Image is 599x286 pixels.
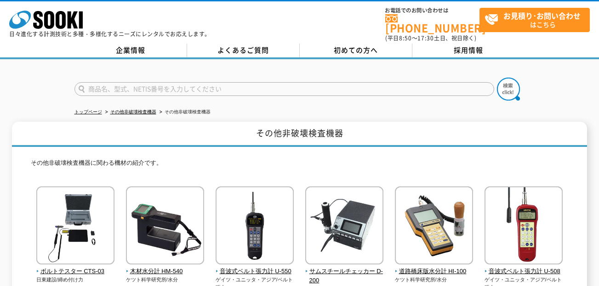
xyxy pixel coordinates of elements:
h1: その他非破壊検査機器 [12,122,587,147]
span: はこちら [485,8,589,31]
a: 木材水分計 HM-540 [126,258,205,276]
p: 日々進化する計測技術と多種・多様化するニーズにレンタルでお応えします。 [9,31,211,37]
p: 日東建設/締め付け力 [36,276,115,284]
a: トップページ [74,109,102,114]
a: 初めての方へ [300,44,412,57]
a: 道路橋床版水分計 HI-100 [395,258,473,276]
a: [PHONE_NUMBER] [385,14,479,33]
strong: お見積り･お問い合わせ [503,10,581,21]
a: 企業情報 [74,44,187,57]
span: 初めての方へ [334,45,378,55]
p: ケツト科学研究所/水分 [126,276,205,284]
img: ボルトテスター CTS-03 [36,186,114,267]
span: 木材水分計 HM-540 [126,267,205,276]
span: サムスチールチェッカー D-200 [305,267,384,286]
a: 音波式ベルト張力計 U-550 [216,258,294,276]
span: 17:30 [417,34,434,42]
span: 8:50 [399,34,412,42]
li: その他非破壊検査機器 [158,107,211,117]
span: (平日 ～ 土日、祝日除く) [385,34,476,42]
img: サムスチールチェッカー D-200 [305,186,383,267]
a: その他非破壊検査機器 [110,109,156,114]
img: 木材水分計 HM-540 [126,186,204,267]
span: ボルトテスター CTS-03 [36,267,115,276]
a: お見積り･お問い合わせはこちら [479,8,590,32]
a: よくあるご質問 [187,44,300,57]
input: 商品名、型式、NETIS番号を入力してください [74,82,494,96]
a: サムスチールチェッカー D-200 [305,258,384,286]
img: btn_search.png [497,78,520,101]
img: 音波式ベルト張力計 U-508 [485,186,563,267]
span: 音波式ベルト張力計 U-508 [485,267,563,276]
span: 音波式ベルト張力計 U-550 [216,267,294,276]
p: その他非破壊検査機器に関わる機材の紹介です。 [31,158,569,173]
a: 音波式ベルト張力計 U-508 [485,258,563,276]
img: 道路橋床版水分計 HI-100 [395,186,473,267]
a: 採用情報 [412,44,525,57]
span: 道路橋床版水分計 HI-100 [395,267,473,276]
p: ケツト科学研究所/水分 [395,276,473,284]
img: 音波式ベルト張力計 U-550 [216,186,294,267]
a: ボルトテスター CTS-03 [36,258,115,276]
span: お電話でのお問い合わせは [385,8,479,13]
